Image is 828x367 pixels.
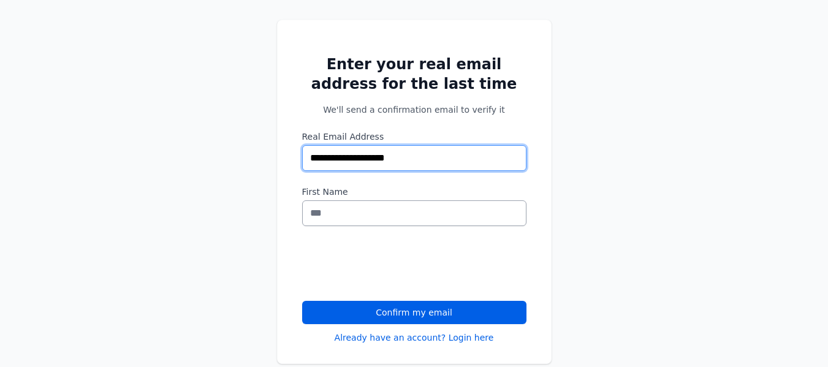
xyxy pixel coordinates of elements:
[302,241,488,289] iframe: reCAPTCHA
[302,104,526,116] p: We'll send a confirmation email to verify it
[335,331,494,344] a: Already have an account? Login here
[302,301,526,324] button: Confirm my email
[302,131,526,143] label: Real Email Address
[302,55,526,94] h2: Enter your real email address for the last time
[302,186,526,198] label: First Name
